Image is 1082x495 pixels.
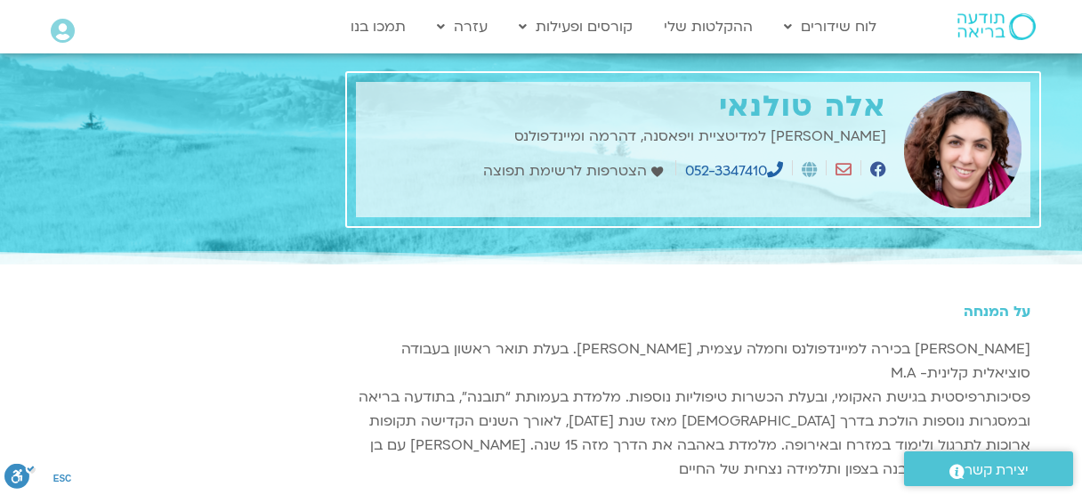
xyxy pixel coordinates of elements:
img: תודעה בריאה [957,13,1036,40]
a: הצטרפות לרשימת תפוצה [483,159,667,183]
a: לוח שידורים [775,10,885,44]
a: 052-3347410 [685,161,783,181]
span: יצירת קשר [965,458,1029,483]
h2: [PERSON_NAME] למדיטציית ויפאסנה, דהרמה ומיינדפולנס [365,128,886,144]
a: יצירת קשר [904,451,1073,486]
span: הצטרפות לרשימת תפוצה [483,159,651,183]
h5: על המנחה [356,304,1030,320]
a: קורסים ופעילות [510,10,642,44]
a: תמכו בנו [342,10,415,44]
a: ההקלטות שלי [655,10,762,44]
h1: אלה טולנאי [365,91,886,124]
p: [PERSON_NAME] בכירה למיינדפולנס וחמלה עצמית, [PERSON_NAME]. בעלת תואר ראשון בעבודה סוציאלית קליני... [356,337,1030,482]
a: עזרה [428,10,497,44]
